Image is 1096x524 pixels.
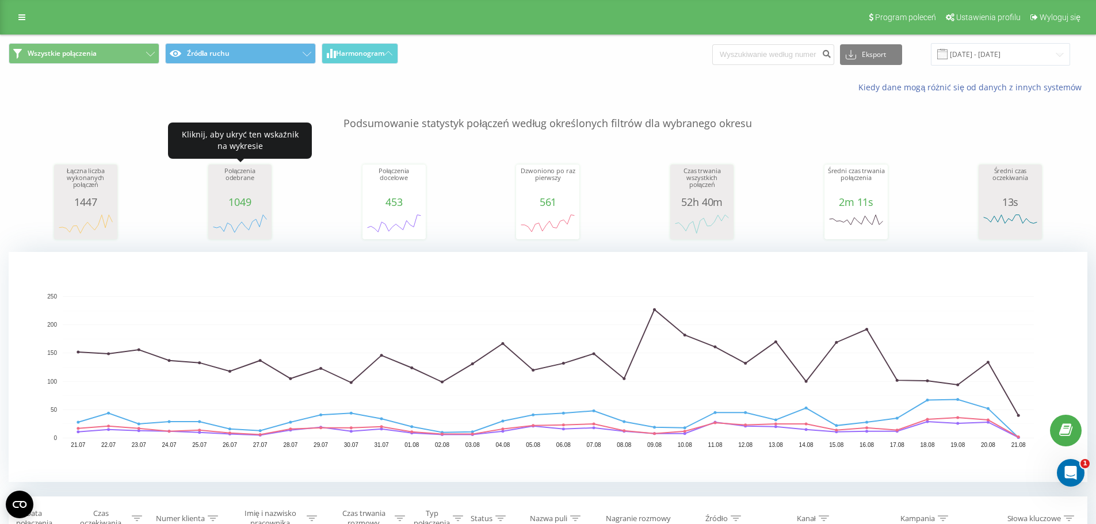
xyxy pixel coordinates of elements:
[435,442,449,448] text: 02.08
[24,274,102,286] span: Poszukaj pomocy
[1057,459,1084,487] iframe: Intercom live chat
[673,208,731,242] svg: A chart.
[47,293,57,300] text: 250
[283,442,297,448] text: 28.07
[17,338,213,372] div: Przegląd funkcji aplikacji Ringostat Smart Phone
[465,442,480,448] text: 03.08
[314,442,328,448] text: 29.07
[24,211,192,223] div: Wyślij do nas wiadomość
[24,343,193,367] div: Przegląd funkcji aplikacji Ringostat Smart Phone
[24,322,193,334] div: Integracja z KeyCRM
[673,196,731,208] div: 52h 40m
[17,317,213,338] div: Integracja z KeyCRM
[471,514,492,523] div: Status
[956,13,1021,22] span: Ustawienia profilu
[519,167,576,196] div: Dzwoniono po raz pierwszy
[526,442,540,448] text: 05.08
[47,322,57,328] text: 200
[797,514,816,523] div: Kanał
[705,514,728,523] div: Źródło
[154,359,230,405] button: Pomoc
[982,208,1039,242] svg: A chart.
[530,514,567,523] div: Nazwa puli
[322,43,398,64] button: Harmonogram
[51,174,74,186] div: Serhii
[51,407,58,413] text: 50
[375,442,389,448] text: 31.07
[587,442,601,448] text: 07.08
[858,82,1087,93] a: Kiedy dane mogą różnić się od danych z innych systemów
[982,167,1039,196] div: Średni czas oczekiwania
[77,174,125,186] div: • 4 dni temu
[365,208,423,242] div: A chart.
[24,300,193,312] div: Analiza rozmów telefonicznych z AI
[519,208,576,242] svg: A chart.
[827,167,885,196] div: Średni czas trwania połączenia
[556,442,571,448] text: 06.08
[71,442,85,448] text: 21.07
[519,196,576,208] div: 561
[12,135,219,196] div: Najnowsza wiadomośćProfile image for SerhiiOcen swoją rozmowęSerhii•4 dni temu
[156,514,205,523] div: Numer klienta
[253,442,268,448] text: 27.07
[101,442,116,448] text: 22.07
[192,442,207,448] text: 25.07
[145,18,168,41] img: Profile image for Yuliia
[365,167,423,196] div: Połączenia docelowe
[24,145,207,157] div: Najnowsza wiadomość
[920,442,934,448] text: 18.08
[799,442,814,448] text: 14.08
[827,196,885,208] div: 2m 11s
[829,442,843,448] text: 15.08
[6,491,33,518] button: Open CMP widget
[23,82,207,101] p: Witaj 👋
[198,18,219,39] div: Zamknij
[982,196,1039,208] div: 13s
[890,442,904,448] text: 17.08
[47,350,57,357] text: 150
[178,388,205,396] span: Pomoc
[123,18,146,41] img: Profile image for Ringostat
[9,252,1087,482] svg: A chart.
[24,162,47,185] img: Profile image for Serhii
[54,435,57,441] text: 0
[647,442,662,448] text: 09.08
[827,208,885,242] svg: A chart.
[336,49,384,58] span: Harmonogram
[606,514,671,523] div: Nagranie rozmowy
[24,223,192,247] div: Zazwyczaj odpowiadamy w niecałą minutę
[1040,13,1080,22] span: Wyloguj się
[168,123,312,159] div: Kliknij, aby ukryć ten wskaźnik na wykresie
[12,152,218,195] div: Profile image for SerhiiOcen swoją rozmowęSerhii•4 dni temu
[769,442,783,448] text: 13.08
[223,442,237,448] text: 26.07
[617,442,631,448] text: 08.08
[708,442,722,448] text: 11.08
[875,13,936,22] span: Program poleceń
[57,208,114,242] svg: A chart.
[678,442,692,448] text: 10.08
[211,167,269,196] div: Połączenia odebrane
[91,388,140,396] span: Wiadomości
[1011,442,1026,448] text: 21.08
[12,201,219,257] div: Wyślij do nas wiadomośćZazwyczaj odpowiadamy w niecałą minutę
[738,442,753,448] text: 12.08
[211,208,269,242] svg: A chart.
[211,196,269,208] div: 1049
[21,388,55,396] span: Główna
[17,268,213,291] button: Poszukaj pomocy
[673,167,731,196] div: Czas trwania wszystkich połączeń
[132,442,146,448] text: 23.07
[9,43,159,64] button: Wszystkie połączenia
[77,359,153,405] button: Wiadomości
[9,93,1087,131] p: Podsumowanie statystyk połączeń według określonych filtrów dla wybranego okresu
[23,101,207,121] p: Jak możemy pomóc?
[162,442,177,448] text: 24.07
[404,442,419,448] text: 01.08
[981,442,995,448] text: 20.08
